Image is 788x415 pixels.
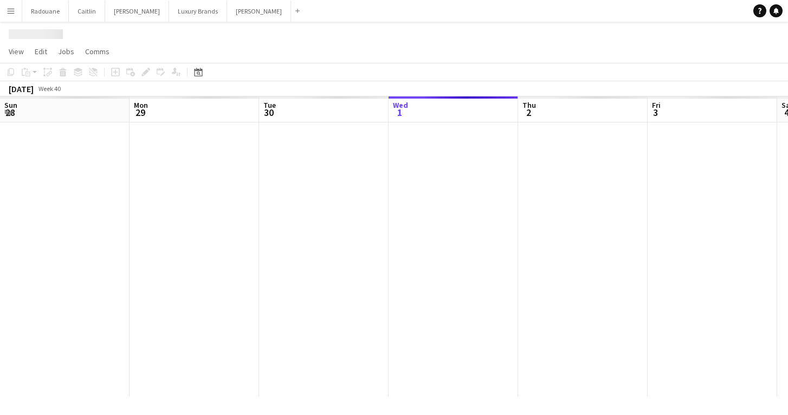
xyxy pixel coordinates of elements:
[81,44,114,59] a: Comms
[169,1,227,22] button: Luxury Brands
[4,100,17,110] span: Sun
[262,106,276,119] span: 30
[393,100,408,110] span: Wed
[105,1,169,22] button: [PERSON_NAME]
[650,106,661,119] span: 3
[85,47,109,56] span: Comms
[652,100,661,110] span: Fri
[54,44,79,59] a: Jobs
[9,83,34,94] div: [DATE]
[134,100,148,110] span: Mon
[30,44,51,59] a: Edit
[69,1,105,22] button: Caitlin
[35,47,47,56] span: Edit
[521,106,536,119] span: 2
[22,1,69,22] button: Radouane
[391,106,408,119] span: 1
[263,100,276,110] span: Tue
[58,47,74,56] span: Jobs
[522,100,536,110] span: Thu
[3,106,17,119] span: 28
[4,44,28,59] a: View
[227,1,291,22] button: [PERSON_NAME]
[9,47,24,56] span: View
[132,106,148,119] span: 29
[36,85,63,93] span: Week 40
